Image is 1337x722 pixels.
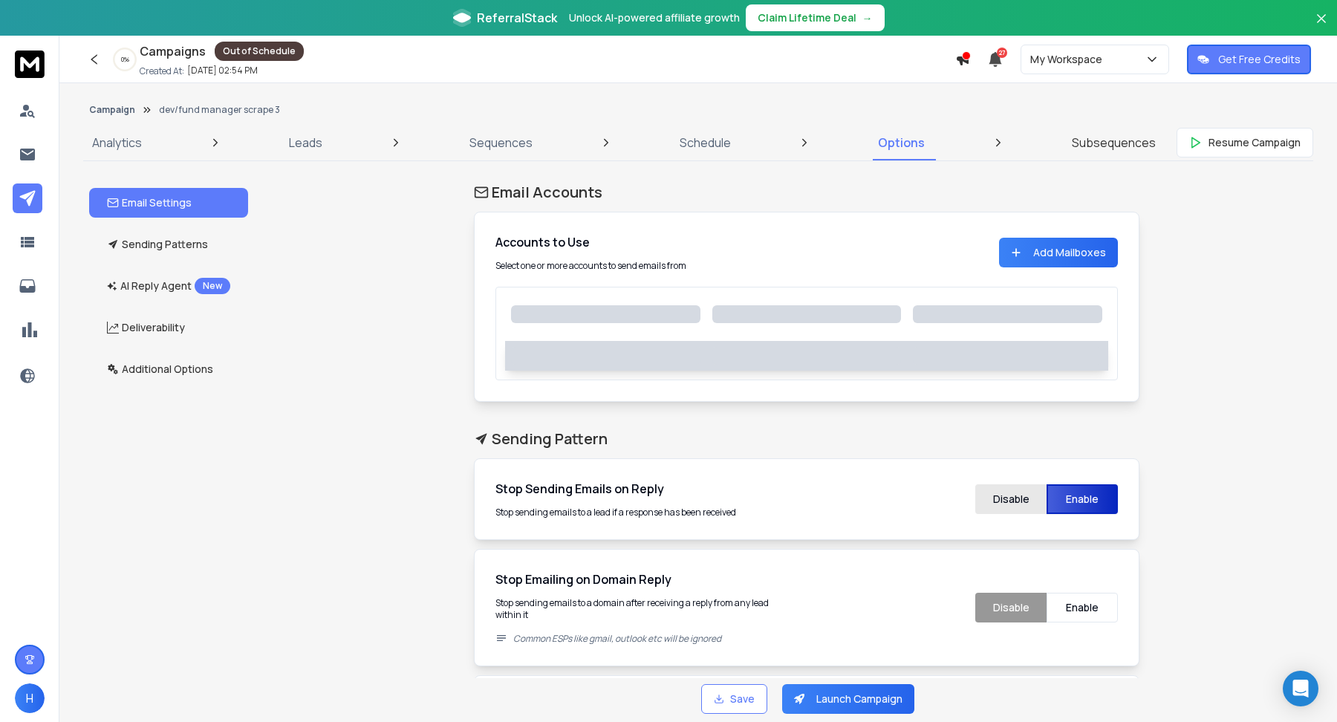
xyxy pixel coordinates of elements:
[680,134,731,152] p: Schedule
[869,125,934,160] a: Options
[107,195,192,210] p: Email Settings
[1030,52,1108,67] p: My Workspace
[83,125,151,160] a: Analytics
[477,9,557,27] span: ReferralStack
[1063,125,1165,160] a: Subsequences
[474,182,1139,203] h1: Email Accounts
[1177,128,1313,157] button: Resume Campaign
[878,134,925,152] p: Options
[997,48,1007,58] span: 27
[569,10,740,25] p: Unlock AI-powered affiliate growth
[280,125,331,160] a: Leads
[159,104,280,116] p: dev/fund manager scrape 3
[121,55,129,64] p: 0 %
[140,42,206,60] h1: Campaigns
[461,125,541,160] a: Sequences
[469,134,533,152] p: Sequences
[89,104,135,116] button: Campaign
[187,65,258,77] p: [DATE] 02:54 PM
[1218,52,1301,67] p: Get Free Credits
[671,125,740,160] a: Schedule
[1283,671,1318,706] div: Open Intercom Messenger
[15,683,45,713] button: H
[746,4,885,31] button: Claim Lifetime Deal→
[92,134,142,152] p: Analytics
[1187,45,1311,74] button: Get Free Credits
[140,65,184,77] p: Created At:
[1312,9,1331,45] button: Close banner
[89,188,248,218] button: Email Settings
[862,10,873,25] span: →
[289,134,322,152] p: Leads
[1072,134,1156,152] p: Subsequences
[215,42,304,61] div: Out of Schedule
